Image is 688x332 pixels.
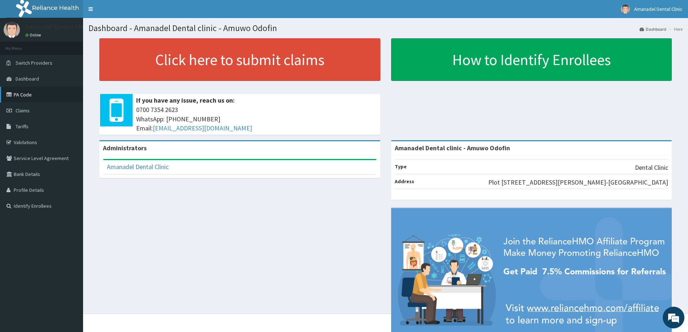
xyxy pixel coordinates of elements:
[25,33,43,38] a: Online
[16,76,39,82] span: Dashboard
[621,5,630,14] img: User Image
[667,26,683,32] li: Here
[395,163,407,170] b: Type
[136,105,377,133] span: 0700 7354 2623 WhatsApp: [PHONE_NUMBER] Email:
[640,26,666,32] a: Dashboard
[395,144,510,152] strong: Amanadel Dental clinic - Amuwo Odofin
[4,22,20,38] img: User Image
[16,107,30,114] span: Claims
[153,124,252,132] a: [EMAIL_ADDRESS][DOMAIN_NAME]
[99,38,380,81] a: Click here to submit claims
[16,60,52,66] span: Switch Providers
[136,96,235,104] b: If you have any issue, reach us on:
[391,38,672,81] a: How to Identify Enrollees
[107,163,169,171] a: Amanadel Dental Clinic
[25,23,90,30] p: Amanadel Dental Clinic
[88,23,683,33] h1: Dashboard - Amanadel Dental clinic - Amuwo Odofin
[103,144,147,152] b: Administrators
[634,6,683,12] span: Amanadel Dental Clinic
[635,163,668,172] p: Dental Clinic
[395,178,414,185] b: Address
[16,123,29,130] span: Tariffs
[488,178,668,187] p: Plot [STREET_ADDRESS][PERSON_NAME]-[GEOGRAPHIC_DATA]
